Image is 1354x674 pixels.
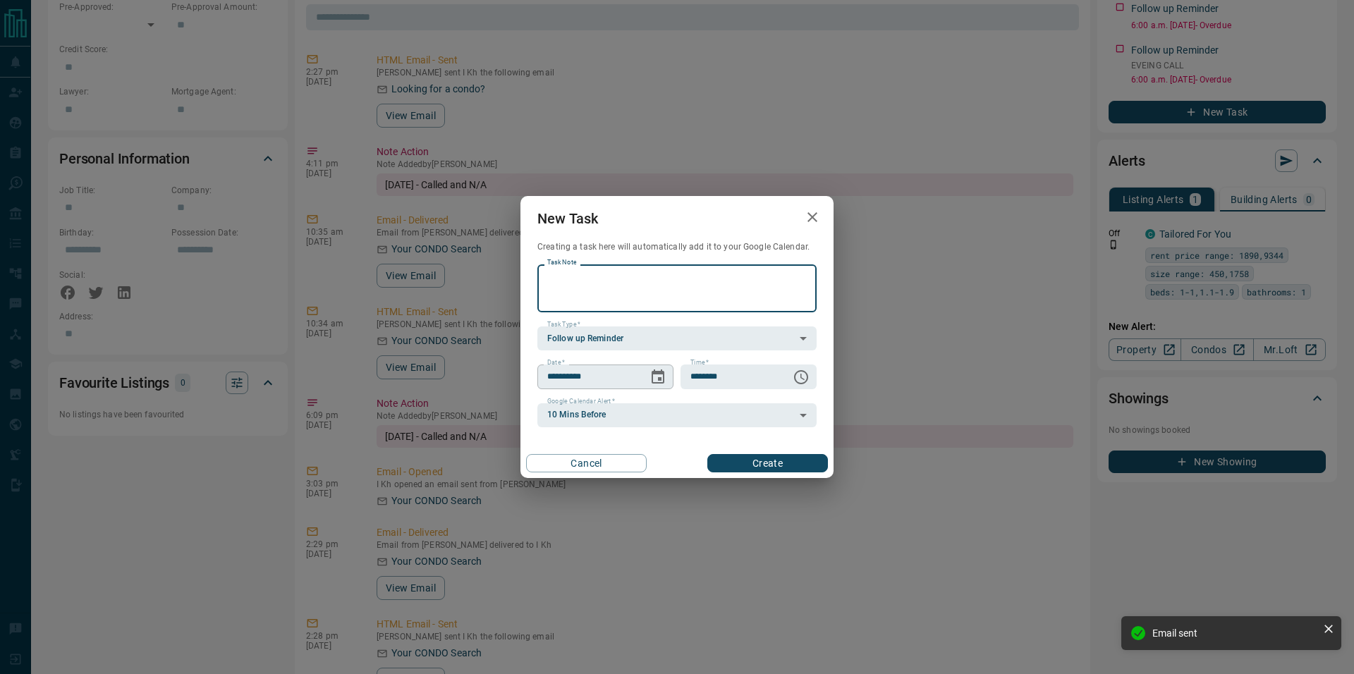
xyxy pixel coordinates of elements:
label: Task Note [547,258,576,267]
button: Cancel [526,454,647,472]
div: Email sent [1152,627,1317,639]
button: Choose time, selected time is 6:00 AM [787,363,815,391]
label: Date [547,358,565,367]
button: Create [707,454,828,472]
div: Follow up Reminder [537,326,817,350]
label: Task Type [547,320,580,329]
label: Time [690,358,709,367]
label: Google Calendar Alert [547,397,615,406]
div: 10 Mins Before [537,403,817,427]
p: Creating a task here will automatically add it to your Google Calendar. [537,241,817,253]
h2: New Task [520,196,615,241]
button: Choose date, selected date is Oct 16, 2025 [644,363,672,391]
